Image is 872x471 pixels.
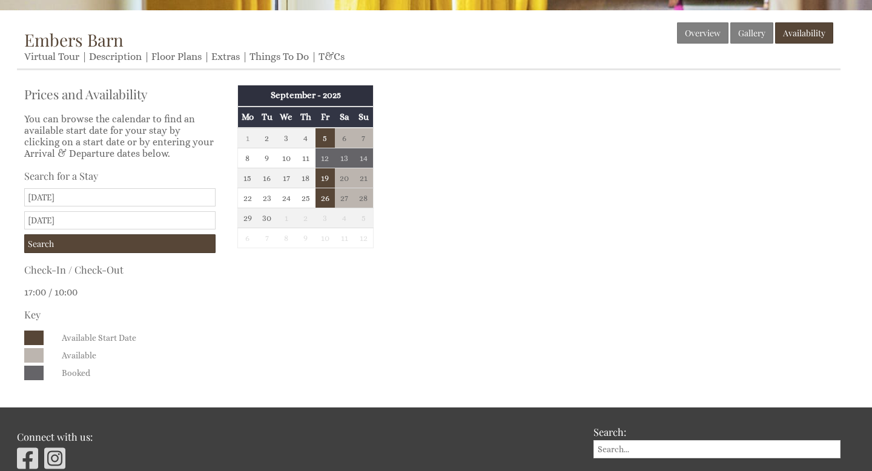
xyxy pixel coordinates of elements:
a: Embers Barn [24,28,124,51]
th: Tu [257,107,277,128]
h3: Key [24,308,216,321]
td: 12 [315,148,335,168]
td: 27 [335,188,354,208]
dd: Booked [59,366,213,380]
a: Description [89,51,142,62]
td: 13 [335,148,354,168]
td: 6 [238,228,257,248]
td: 26 [315,188,335,208]
input: Arrival Date [24,188,216,206]
td: 9 [296,228,315,248]
a: Overview [677,22,728,44]
td: 16 [257,168,277,188]
td: 19 [315,168,335,188]
a: T&Cs [319,51,345,62]
p: 17:00 / 10:00 [24,286,216,298]
td: 5 [315,128,335,148]
td: 8 [238,148,257,168]
h3: Connect with us: [17,430,577,443]
dd: Available [59,348,213,363]
a: Things To Do [249,51,309,62]
td: 8 [277,228,296,248]
input: Search... [593,440,841,458]
h3: Search: [593,425,841,438]
td: 20 [335,168,354,188]
td: 3 [315,208,335,228]
td: 2 [296,208,315,228]
input: Search [24,234,216,253]
td: 28 [354,188,374,208]
td: 23 [257,188,277,208]
td: 1 [238,128,257,148]
td: 18 [296,168,315,188]
th: We [277,107,296,128]
td: 25 [296,188,315,208]
img: Facebook [17,446,38,470]
td: 14 [354,148,374,168]
td: 11 [335,228,354,248]
td: 3 [277,128,296,148]
th: Sa [335,107,354,128]
th: September - 2025 [238,85,374,106]
th: Fr [315,107,335,128]
td: 4 [296,128,315,148]
th: Mo [238,107,257,128]
a: Prices and Availability [24,85,216,102]
th: Th [296,107,315,128]
td: 21 [354,168,374,188]
td: 5 [354,208,374,228]
th: Su [354,107,374,128]
td: 6 [335,128,354,148]
p: You can browse the calendar to find an available start date for your stay by clicking on a start ... [24,113,216,159]
a: Extras [211,51,240,62]
td: 10 [277,148,296,168]
td: 7 [354,128,374,148]
a: Floor Plans [151,51,202,62]
dd: Available Start Date [59,331,213,345]
td: 11 [296,148,315,168]
td: 7 [257,228,277,248]
td: 10 [315,228,335,248]
h3: Check-In / Check-Out [24,263,216,276]
td: 24 [277,188,296,208]
td: 15 [238,168,257,188]
td: 4 [335,208,354,228]
td: 2 [257,128,277,148]
td: 22 [238,188,257,208]
img: Instagram [44,446,65,470]
a: Virtual Tour [24,51,79,62]
a: Gallery [730,22,773,44]
td: 29 [238,208,257,228]
td: 17 [277,168,296,188]
td: 9 [257,148,277,168]
td: 12 [354,228,374,248]
a: Availability [775,22,833,44]
h3: Search for a Stay [24,169,216,182]
td: 30 [257,208,277,228]
input: Departure Date (Optional) [24,211,216,229]
td: 1 [277,208,296,228]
